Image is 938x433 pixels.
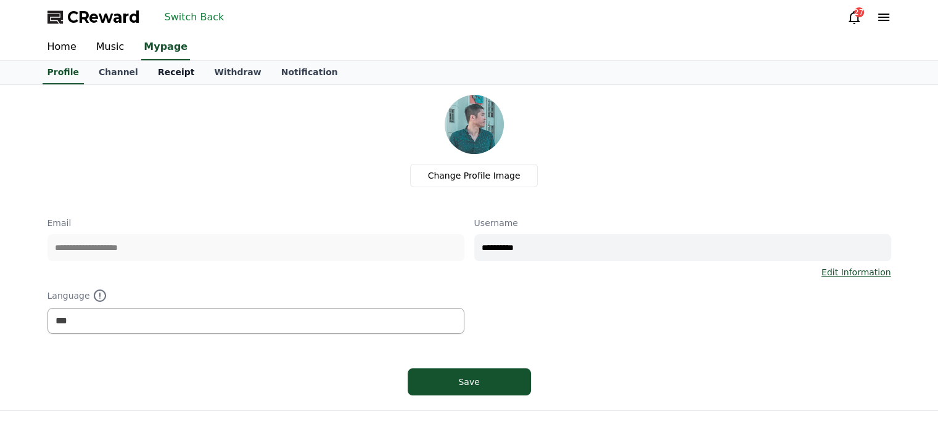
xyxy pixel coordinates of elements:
[445,95,504,154] img: profile_image
[271,61,348,84] a: Notification
[847,10,862,25] a: 27
[89,61,148,84] a: Channel
[67,7,140,27] span: CReward
[148,61,205,84] a: Receipt
[408,368,531,395] button: Save
[854,7,864,17] div: 27
[47,217,464,229] p: Email
[86,34,134,60] a: Music
[141,34,190,60] a: Mypage
[204,61,271,84] a: Withdraw
[38,34,86,60] a: Home
[47,288,464,303] p: Language
[821,266,891,278] a: Edit Information
[47,7,140,27] a: CReward
[160,7,229,27] button: Switch Back
[43,61,84,84] a: Profile
[410,164,538,187] label: Change Profile Image
[474,217,891,229] p: Username
[432,376,506,388] div: Save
